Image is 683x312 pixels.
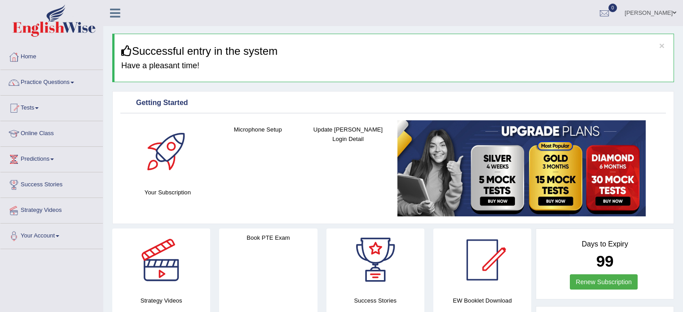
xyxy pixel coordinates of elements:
[0,44,103,67] a: Home
[659,41,665,50] button: ×
[546,240,664,248] h4: Days to Expiry
[0,224,103,246] a: Your Account
[608,4,617,12] span: 0
[0,70,103,92] a: Practice Questions
[0,96,103,118] a: Tests
[0,147,103,169] a: Predictions
[112,296,210,305] h4: Strategy Videos
[219,233,317,242] h4: Book PTE Exam
[570,274,638,290] a: Renew Subscription
[123,97,664,110] div: Getting Started
[0,172,103,195] a: Success Stories
[0,121,103,144] a: Online Class
[397,120,646,216] img: small5.jpg
[121,45,667,57] h3: Successful entry in the system
[121,62,667,70] h4: Have a pleasant time!
[217,125,299,134] h4: Microphone Setup
[326,296,424,305] h4: Success Stories
[0,198,103,220] a: Strategy Videos
[596,252,614,270] b: 99
[308,125,389,144] h4: Update [PERSON_NAME] Login Detail
[433,296,531,305] h4: EW Booklet Download
[127,188,208,197] h4: Your Subscription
